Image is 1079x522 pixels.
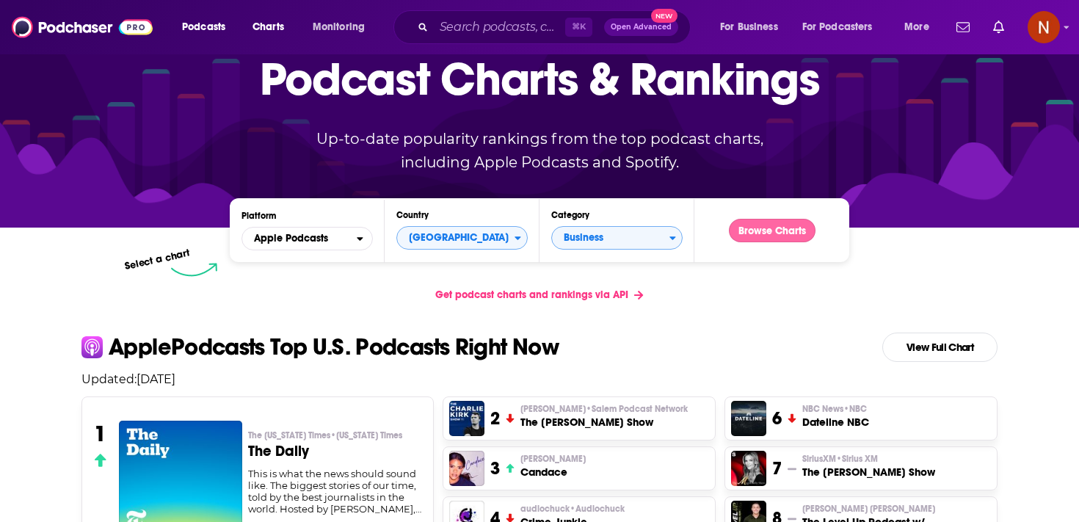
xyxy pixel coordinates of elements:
[520,403,688,429] a: [PERSON_NAME]•Salem Podcast NetworkThe [PERSON_NAME] Show
[287,127,792,174] p: Up-to-date popularity rankings from the top podcast charts, including Apple Podcasts and Spotify.
[396,226,528,250] button: Countries
[248,444,422,459] h3: The Daily
[802,403,869,415] p: NBC News • NBC
[302,15,384,39] button: open menu
[772,407,782,429] h3: 6
[397,225,515,250] span: [GEOGRAPHIC_DATA]
[109,336,559,359] p: Apple Podcasts Top U.S. Podcasts Right Now
[1028,11,1060,43] img: User Profile
[520,465,586,479] h3: Candace
[241,227,373,250] button: open menu
[551,226,683,250] button: Categories
[12,13,153,41] img: Podchaser - Follow, Share and Rate Podcasts
[490,457,500,479] h3: 3
[987,15,1010,40] a: Show notifications dropdown
[70,372,1009,386] p: Updated: [DATE]
[731,401,766,436] img: Dateline NBC
[407,10,705,44] div: Search podcasts, credits, & more...
[248,429,402,441] span: The [US_STATE] Times
[241,227,373,250] h2: Platforms
[81,336,103,358] img: apple Icon
[843,404,867,414] span: • NBC
[248,429,422,468] a: The [US_STATE] Times•[US_STATE] TimesThe Daily
[435,289,628,301] span: Get podcast charts and rankings via API
[424,277,655,313] a: Get podcast charts and rankings via API
[552,225,669,250] span: Business
[243,15,293,39] a: Charts
[802,503,935,515] span: [PERSON_NAME] [PERSON_NAME]
[802,465,935,479] h3: The [PERSON_NAME] Show
[802,453,935,479] a: SiriusXM•Sirius XMThe [PERSON_NAME] Show
[313,17,365,37] span: Monitoring
[520,453,586,465] span: [PERSON_NAME]
[729,219,815,242] button: Browse Charts
[793,15,894,39] button: open menu
[248,429,422,441] p: The New York Times • New York Times
[254,233,328,244] span: Apple Podcasts
[434,15,565,39] input: Search podcasts, credits, & more...
[586,404,688,414] span: • Salem Podcast Network
[604,18,678,36] button: Open AdvancedNew
[894,15,948,39] button: open menu
[123,247,191,272] p: Select a chart
[611,23,672,31] span: Open Advanced
[802,503,991,515] p: Paul Alex Espinoza
[171,263,217,277] img: select arrow
[490,407,500,429] h3: 2
[710,15,796,39] button: open menu
[720,17,778,37] span: For Business
[802,403,869,429] a: NBC News•NBCDateline NBC
[731,451,766,486] img: The Megyn Kelly Show
[772,457,782,479] h3: 7
[520,453,586,465] p: Candace Owens
[951,15,976,40] a: Show notifications dropdown
[248,468,422,515] div: This is what the news should sound like. The biggest stories of our time, told by the best journa...
[904,17,929,37] span: More
[802,17,873,37] span: For Podcasters
[260,31,820,126] p: Podcast Charts & Rankings
[520,453,586,479] a: [PERSON_NAME]Candace
[882,333,998,362] a: View Full Chart
[651,9,677,23] span: New
[182,17,225,37] span: Podcasts
[1028,11,1060,43] span: Logged in as AdelNBM
[802,415,869,429] h3: Dateline NBC
[565,18,592,37] span: ⌘ K
[520,415,688,429] h3: The [PERSON_NAME] Show
[449,401,484,436] img: The Charlie Kirk Show
[836,454,878,464] span: • Sirius XM
[520,503,625,515] span: audiochuck
[802,453,935,465] p: SiriusXM • Sirius XM
[1028,11,1060,43] button: Show profile menu
[802,403,867,415] span: NBC News
[172,15,244,39] button: open menu
[253,17,284,37] span: Charts
[449,451,484,486] img: Candace
[570,504,625,514] span: • Audiochuck
[94,421,106,447] h3: 1
[802,453,878,465] span: SiriusXM
[520,403,688,415] span: [PERSON_NAME]
[520,403,688,415] p: Charlie Kirk • Salem Podcast Network
[520,503,625,515] p: audiochuck • Audiochuck
[330,430,402,441] span: • [US_STATE] Times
